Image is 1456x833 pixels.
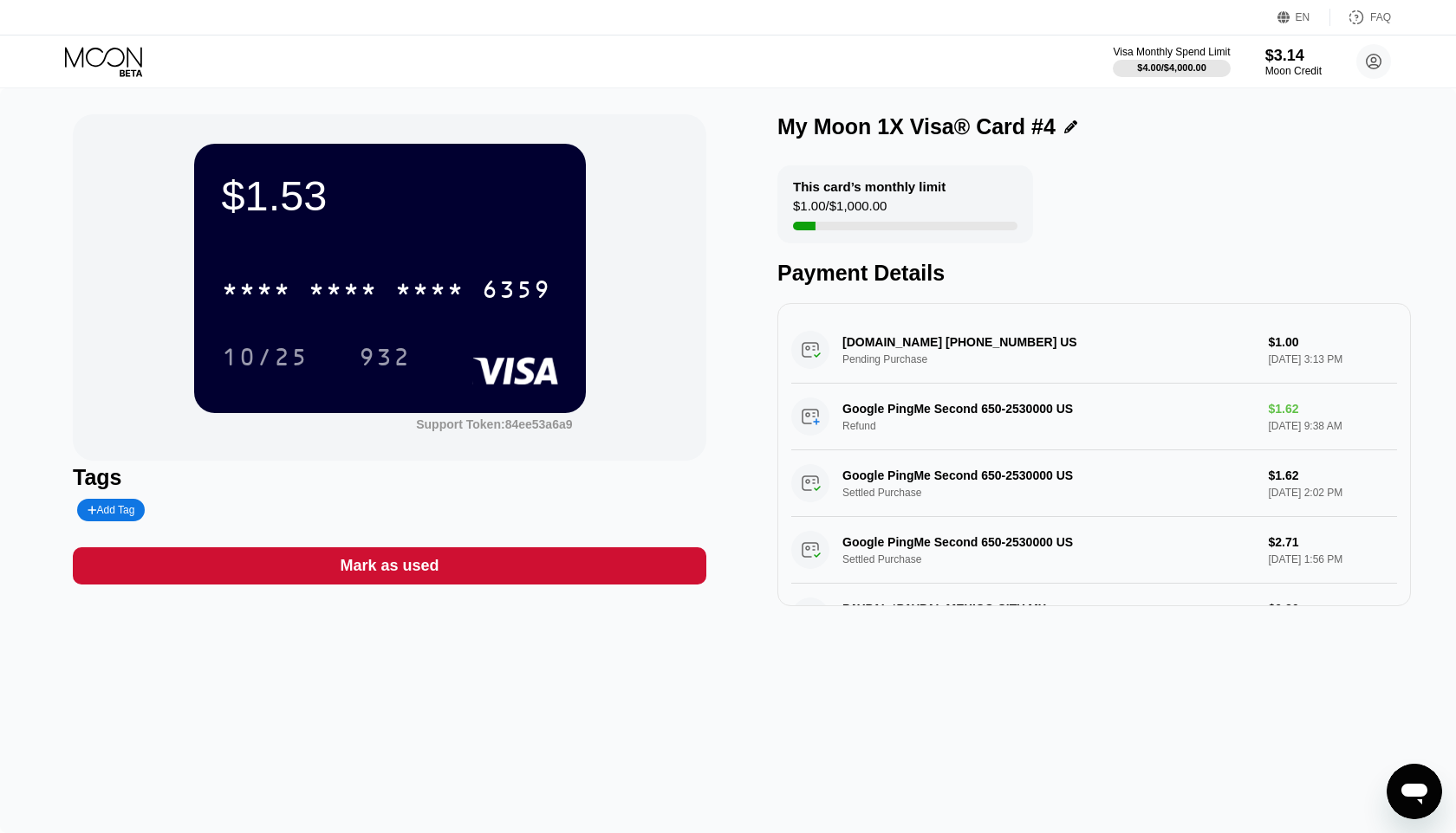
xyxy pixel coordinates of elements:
iframe: Tombol untuk meluncurkan jendela pesan [1387,764,1442,819]
div: 932 [346,335,424,378]
div: 10/25 [222,345,309,373]
div: EN [1296,11,1310,23]
div: $4.00 / $4,000.00 [1137,62,1206,73]
div: Mark as used [73,547,706,584]
div: 932 [359,345,411,373]
div: Support Token:84ee53a6a9 [416,417,572,431]
div: 6359 [482,278,551,306]
div: Moon Credit [1265,65,1322,77]
div: 10/25 [209,335,322,378]
div: Support Token: 84ee53a6a9 [416,417,572,431]
div: $3.14Moon Credit [1265,47,1322,77]
div: Visa Monthly Spend Limit$4.00/$4,000.00 [1113,46,1230,77]
div: $1.53 [222,171,558,220]
div: Add Tag [77,499,145,521]
div: Mark as used [340,556,439,576]
div: My Moon 1X Visa® Card #4 [777,114,1056,139]
div: EN [1277,9,1330,26]
div: Payment Details [777,261,1411,286]
div: Tags [73,465,706,490]
div: Add Tag [88,504,134,516]
div: FAQ [1330,9,1391,26]
div: FAQ [1370,11,1391,23]
div: Visa Monthly Spend Limit [1113,46,1230,58]
div: This card’s monthly limit [793,179,946,194]
div: $3.14 [1265,47,1322,65]
div: $1.00 / $1,000.00 [793,198,887,222]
